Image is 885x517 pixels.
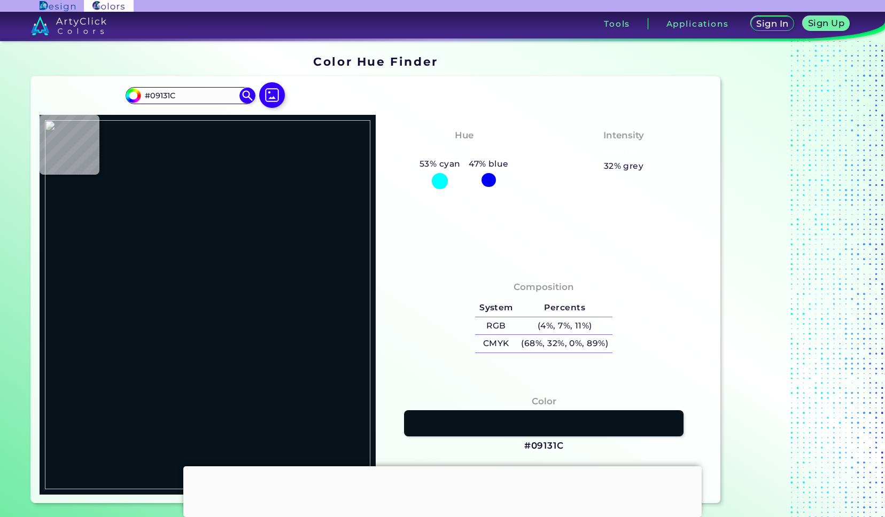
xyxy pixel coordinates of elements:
h3: Tools [604,20,630,28]
h5: System [475,299,517,317]
input: type color.. [141,88,240,103]
img: ArtyClick Design logo [40,1,75,11]
img: 36e8095c-56c0-4c69-af02-b7b6e49c6bc8 [45,120,370,489]
h3: Applications [666,20,729,28]
h5: CMYK [475,335,517,352]
img: icon search [239,88,255,104]
a: Sign In [753,17,793,30]
h5: (68%, 32%, 0%, 89%) [517,335,612,352]
h5: (4%, 7%, 11%) [517,317,612,335]
img: logo_artyclick_colors_white.svg [31,16,106,35]
h5: Sign Up [810,19,843,27]
iframe: Advertisement [725,51,858,507]
h3: Medium [599,145,649,158]
h5: Percents [517,299,612,317]
h4: Hue [455,128,473,143]
a: Sign Up [805,17,848,30]
h1: Color Hue Finder [313,53,438,69]
h3: Cyan-Blue [434,145,494,158]
h3: #09131C [524,440,564,452]
img: icon picture [259,82,285,108]
h5: 47% blue [464,157,513,171]
h5: 32% grey [604,159,644,173]
h5: RGB [475,317,517,335]
h4: Intensity [603,128,644,143]
h5: Sign In [758,20,787,28]
h4: Composition [514,279,574,295]
h4: Color [532,394,556,409]
h5: 53% cyan [415,157,464,171]
iframe: Advertisement [183,466,702,514]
